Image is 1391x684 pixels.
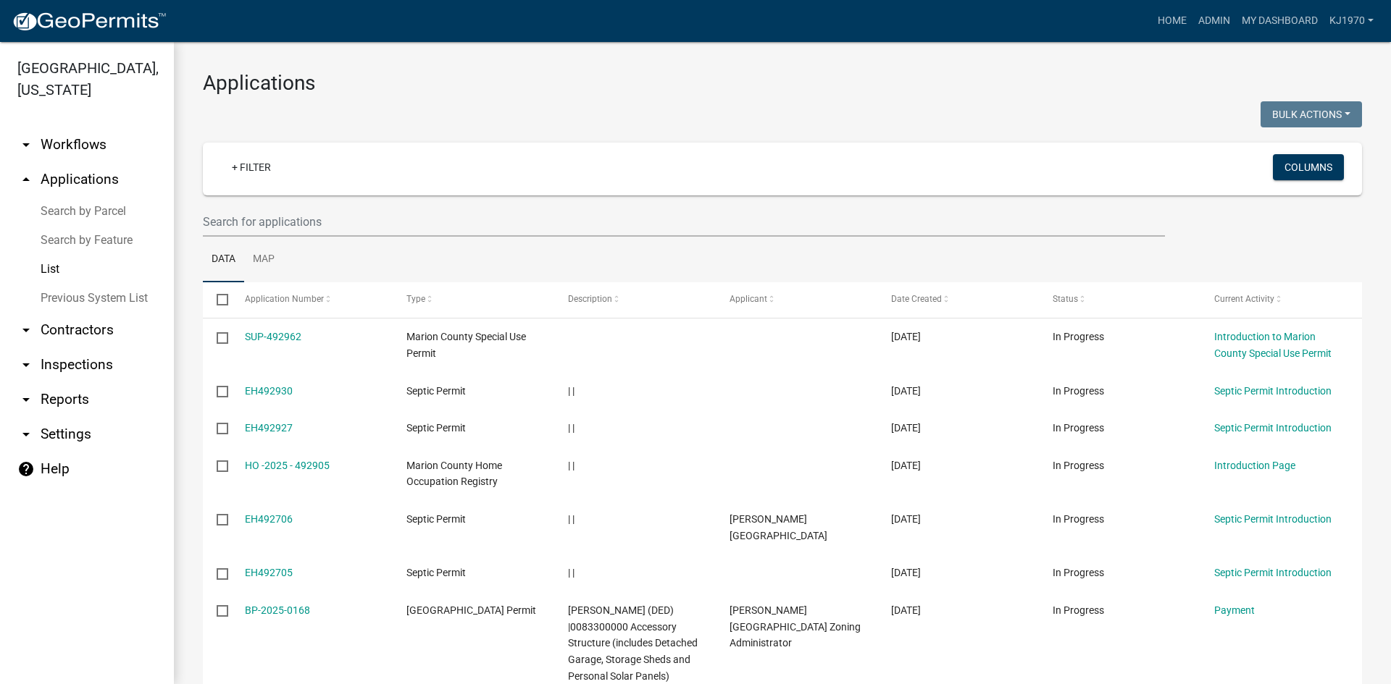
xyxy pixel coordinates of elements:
[406,567,466,578] span: Septic Permit
[1236,7,1324,35] a: My Dashboard
[1053,422,1104,434] span: In Progress
[1039,282,1200,317] datatable-header-cell: Status
[1053,294,1078,304] span: Status
[406,460,502,488] span: Marion County Home Occupation Registry
[203,237,244,283] a: Data
[406,604,536,616] span: Marion County Building Permit
[568,604,698,682] span: Krpan, Steven G (DED) |0083300000 Accessory Structure (includes Detached Garage, Storage Sheds an...
[203,282,230,317] datatable-header-cell: Select
[1053,460,1104,471] span: In Progress
[245,294,324,304] span: Application Number
[1214,604,1255,616] a: Payment
[1214,385,1332,397] a: Septic Permit Introduction
[245,422,293,434] a: EH492927
[245,604,310,616] a: BP-2025-0168
[1214,422,1332,434] a: Septic Permit Introduction
[1214,513,1332,525] a: Septic Permit Introduction
[17,171,35,188] i: arrow_drop_up
[891,294,942,304] span: Date Created
[1053,385,1104,397] span: In Progress
[568,567,575,578] span: | |
[245,567,293,578] a: EH492705
[406,331,526,359] span: Marion County Special Use Permit
[568,385,575,397] span: | |
[1261,101,1362,127] button: Bulk Actions
[730,513,827,541] span: Kasie rae hills
[568,513,575,525] span: | |
[245,513,293,525] a: EH492706
[17,356,35,373] i: arrow_drop_down
[877,282,1039,317] datatable-header-cell: Date Created
[730,604,861,649] span: Melissa Poffenbarger- Marion County Zoning Administrator
[230,282,392,317] datatable-header-cell: Application Number
[245,331,301,342] a: SUP-492962
[1273,154,1344,180] button: Columns
[891,604,921,616] span: 10/14/2025
[1053,567,1104,578] span: In Progress
[568,294,612,304] span: Description
[1192,7,1236,35] a: Admin
[392,282,554,317] datatable-header-cell: Type
[245,460,330,471] a: HO -2025 - 492905
[17,391,35,408] i: arrow_drop_down
[1152,7,1192,35] a: Home
[891,331,921,342] span: 10/15/2025
[406,385,466,397] span: Septic Permit
[245,385,293,397] a: EH492930
[716,282,877,317] datatable-header-cell: Applicant
[1214,331,1332,359] a: Introduction to Marion County Special Use Permit
[891,513,921,525] span: 10/15/2025
[220,154,283,180] a: + Filter
[406,422,466,434] span: Septic Permit
[1200,282,1362,317] datatable-header-cell: Current Activity
[203,207,1165,237] input: Search for applications
[891,385,921,397] span: 10/15/2025
[891,460,921,471] span: 10/15/2025
[891,567,921,578] span: 10/15/2025
[17,321,35,339] i: arrow_drop_down
[17,460,35,478] i: help
[1324,7,1379,35] a: kj1970
[203,71,1362,96] h3: Applications
[554,282,716,317] datatable-header-cell: Description
[17,426,35,443] i: arrow_drop_down
[1053,513,1104,525] span: In Progress
[891,422,921,434] span: 10/15/2025
[1214,294,1274,304] span: Current Activity
[568,422,575,434] span: | |
[17,136,35,153] i: arrow_drop_down
[406,513,466,525] span: Septic Permit
[730,294,767,304] span: Applicant
[406,294,425,304] span: Type
[1053,331,1104,342] span: In Progress
[1214,460,1295,471] a: Introduction Page
[568,460,575,471] span: | |
[1053,604,1104,616] span: In Progress
[244,237,283,283] a: Map
[1214,567,1332,578] a: Septic Permit Introduction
